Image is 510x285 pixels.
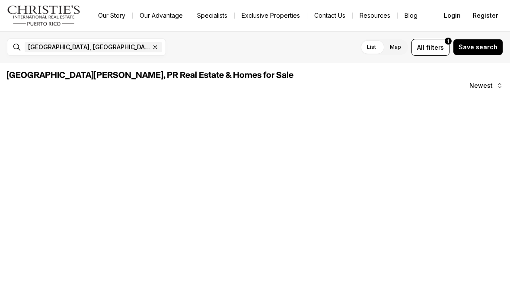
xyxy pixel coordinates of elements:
[91,10,132,22] a: Our Story
[353,10,397,22] a: Resources
[411,39,449,56] button: Allfilters1
[459,44,497,51] span: Save search
[307,10,352,22] button: Contact Us
[28,44,150,51] span: [GEOGRAPHIC_DATA], [GEOGRAPHIC_DATA], [GEOGRAPHIC_DATA]
[444,12,461,19] span: Login
[398,10,424,22] a: Blog
[7,5,81,26] img: logo
[473,12,498,19] span: Register
[383,39,408,55] label: Map
[7,71,293,80] span: [GEOGRAPHIC_DATA][PERSON_NAME], PR Real Estate & Homes for Sale
[439,7,466,24] button: Login
[447,38,449,45] span: 1
[417,43,424,52] span: All
[453,39,503,55] button: Save search
[235,10,307,22] a: Exclusive Properties
[133,10,190,22] a: Our Advantage
[468,7,503,24] button: Register
[469,82,493,89] span: Newest
[426,43,444,52] span: filters
[464,77,508,94] button: Newest
[190,10,234,22] a: Specialists
[360,39,383,55] label: List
